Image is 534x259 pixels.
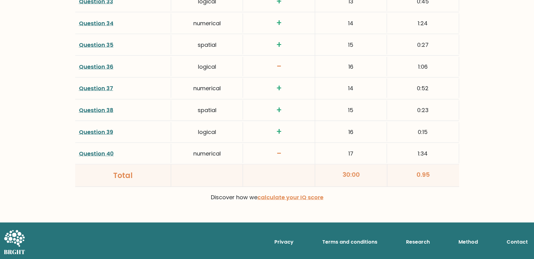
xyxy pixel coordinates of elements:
[171,57,243,76] div: logical
[79,192,455,203] p: Discover how we
[247,148,311,159] h3: -
[315,100,387,120] div: 15
[79,128,113,136] a: Question 39
[247,18,311,28] h3: +
[387,144,459,163] div: 1:34
[79,106,113,114] a: Question 38
[171,100,243,120] div: spatial
[247,40,311,50] h3: +
[171,14,243,33] div: numerical
[79,150,114,157] a: Question 40
[315,79,387,98] div: 14
[79,63,113,71] a: Question 36
[171,122,243,142] div: logical
[79,84,113,92] a: Question 37
[387,79,459,98] div: 0:52
[456,236,480,248] a: Method
[320,236,380,248] a: Terms and conditions
[315,122,387,142] div: 16
[315,14,387,33] div: 14
[387,164,459,187] div: 0.95
[171,144,243,163] div: numerical
[387,35,459,55] div: 0:27
[79,170,167,181] div: Total
[387,122,459,142] div: 0:15
[315,164,387,187] div: 30:00
[404,236,432,248] a: Research
[504,236,530,248] a: Contact
[315,35,387,55] div: 15
[247,105,311,115] h3: +
[247,61,311,72] h3: -
[171,35,243,55] div: spatial
[387,57,459,76] div: 1:06
[247,83,311,94] h3: +
[171,79,243,98] div: numerical
[315,144,387,163] div: 17
[79,19,113,27] a: Question 34
[272,236,296,248] a: Privacy
[247,127,311,137] h3: +
[387,100,459,120] div: 0:23
[387,14,459,33] div: 1:24
[257,193,323,201] a: calculate your IQ score
[315,57,387,76] div: 16
[79,41,113,49] a: Question 35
